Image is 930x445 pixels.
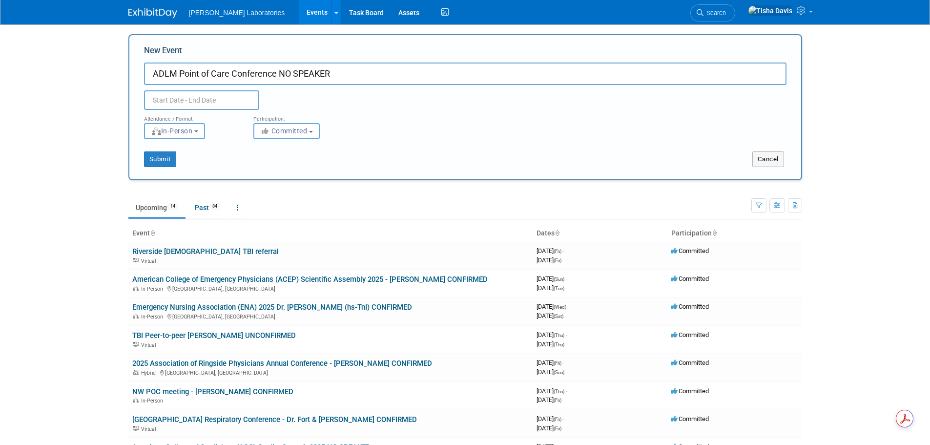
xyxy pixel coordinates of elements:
img: In-Person Event [133,286,139,291]
span: (Sat) [554,314,563,319]
img: In-Person Event [133,314,139,318]
button: Committed [253,123,320,139]
span: - [563,247,564,254]
span: 14 [167,203,178,210]
a: Riverside [DEMOGRAPHIC_DATA] TBI referral [132,247,279,256]
a: Sort by Event Name [150,229,155,237]
a: Search [690,4,735,21]
span: - [566,387,567,395]
th: Participation [667,225,802,242]
a: [GEOGRAPHIC_DATA] Respiratory Conference - Dr. Fort & [PERSON_NAME] CONFIRMED [132,415,417,424]
span: Committed [671,303,709,310]
span: [DATE] [537,415,564,423]
img: In-Person Event [133,398,139,403]
span: [DATE] [537,359,564,366]
a: Sort by Participation Type [712,229,717,237]
a: Emergency Nursing Association (ENA) 2025 Dr. [PERSON_NAME] (hs-TnI) CONFIRMED [132,303,412,312]
span: (Sun) [554,276,564,282]
span: - [563,359,564,366]
label: New Event [144,45,182,60]
span: In-Person [141,314,166,320]
span: (Thu) [554,333,564,338]
span: (Fri) [554,398,561,403]
span: (Thu) [554,389,564,394]
img: Virtual Event [133,258,139,263]
a: Past84 [187,198,227,217]
img: ExhibitDay [128,8,177,18]
button: In-Person [144,123,205,139]
span: (Fri) [554,426,561,431]
span: - [566,331,567,339]
div: [GEOGRAPHIC_DATA], [GEOGRAPHIC_DATA] [132,368,529,376]
span: [PERSON_NAME] Laboratories [189,9,285,17]
span: In-Person [141,286,166,292]
span: In-Person [151,127,193,135]
span: [DATE] [537,275,567,282]
span: [DATE] [537,284,564,292]
span: [DATE] [537,331,567,339]
a: 2025 Association of Ringside Physicians Annual Conference - [PERSON_NAME] CONFIRMED [132,359,432,368]
th: Event [128,225,533,242]
span: [DATE] [537,368,564,376]
div: [GEOGRAPHIC_DATA], [GEOGRAPHIC_DATA] [132,312,529,320]
input: Name of Trade Show / Conference [144,63,786,85]
span: - [566,275,567,282]
img: Virtual Event [133,342,139,347]
span: [DATE] [537,303,569,310]
span: [DATE] [537,340,564,348]
span: [DATE] [537,247,564,254]
span: (Fri) [554,258,561,263]
img: Hybrid Event [133,370,139,375]
div: [GEOGRAPHIC_DATA], [GEOGRAPHIC_DATA] [132,284,529,292]
span: [DATE] [537,424,561,432]
div: Attendance / Format: [144,110,239,123]
span: [DATE] [537,387,567,395]
div: Participation: [253,110,348,123]
span: (Wed) [554,304,566,310]
span: Committed [671,415,709,423]
span: Committed [260,127,308,135]
span: 84 [209,203,220,210]
a: NW POC meeting - [PERSON_NAME] CONFIRMED [132,387,293,396]
span: Committed [671,331,709,339]
span: In-Person [141,398,166,404]
span: Hybrid [141,370,159,376]
span: Committed [671,359,709,366]
span: (Fri) [554,360,561,366]
a: Upcoming14 [128,198,186,217]
span: Search [703,9,726,17]
span: (Fri) [554,249,561,254]
input: Start Date - End Date [144,90,259,110]
button: Cancel [752,151,784,167]
img: Virtual Event [133,426,139,431]
span: [DATE] [537,396,561,403]
a: Sort by Start Date [555,229,559,237]
span: Virtual [141,426,159,432]
span: Virtual [141,258,159,264]
span: - [563,415,564,423]
a: American College of Emergency Physicians (ACEP) Scientific Assembly 2025 - [PERSON_NAME] CONFIRMED [132,275,488,284]
span: [DATE] [537,312,563,319]
img: Tisha Davis [748,5,793,16]
span: (Sun) [554,370,564,375]
span: (Fri) [554,417,561,422]
span: Committed [671,247,709,254]
span: (Thu) [554,342,564,347]
th: Dates [533,225,667,242]
a: TBI Peer-to-peer [PERSON_NAME] UNCONFIRMED [132,331,296,340]
span: (Tue) [554,286,564,291]
span: Committed [671,387,709,395]
span: Committed [671,275,709,282]
span: [DATE] [537,256,561,264]
span: Virtual [141,342,159,348]
span: - [568,303,569,310]
button: Submit [144,151,176,167]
